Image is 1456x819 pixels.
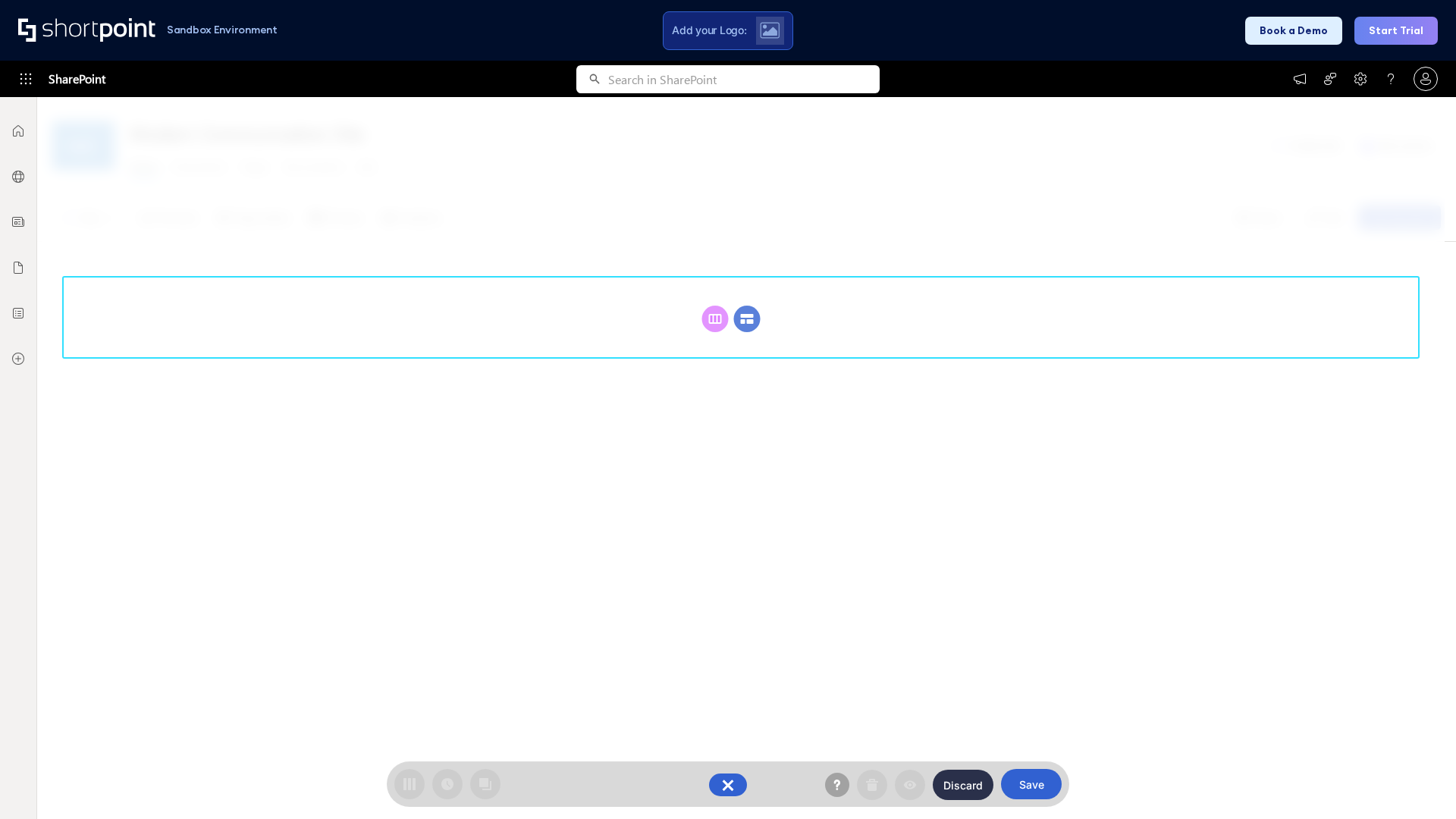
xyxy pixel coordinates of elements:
button: Discard [933,770,993,800]
h1: Sandbox Environment [167,26,278,34]
span: Add your Logo: [672,24,746,37]
img: Upload logo [760,22,780,39]
input: Search in SharePoint [608,65,880,93]
iframe: Chat Widget [1183,643,1456,819]
span: SharePoint [49,61,105,97]
button: Save [1001,769,1062,799]
button: Book a Demo [1245,17,1342,45]
button: Start Trial [1354,17,1438,45]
